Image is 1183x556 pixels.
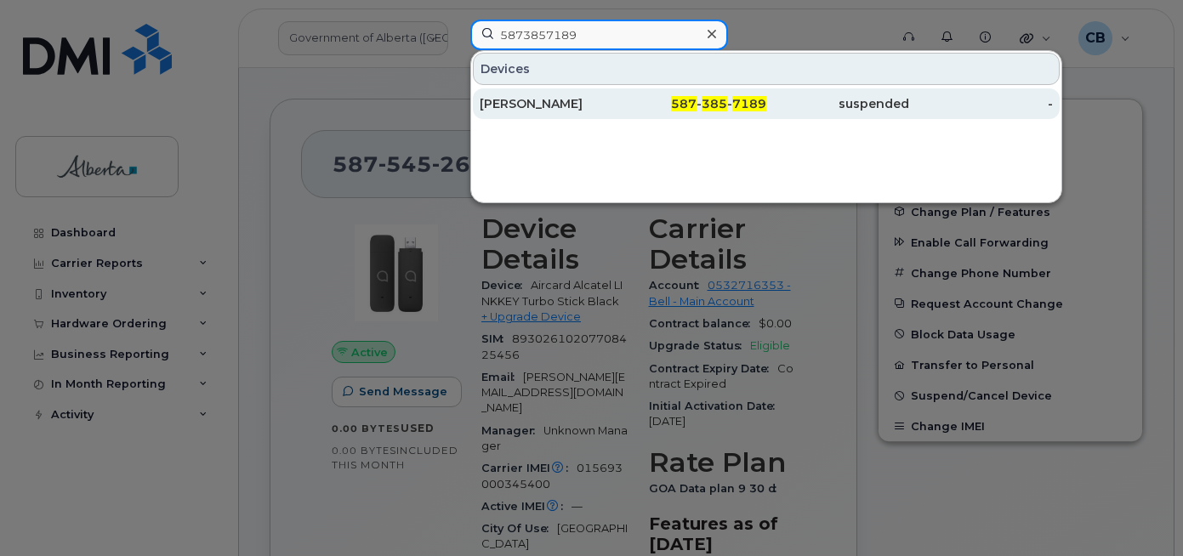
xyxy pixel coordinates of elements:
[909,95,1052,112] div: -
[473,88,1060,119] a: [PERSON_NAME]587-385-7189suspended-
[473,53,1060,85] div: Devices
[470,20,728,50] input: Find something...
[671,96,697,111] span: 587
[732,96,766,111] span: 7189
[702,96,727,111] span: 385
[623,95,765,112] div: - -
[766,95,909,112] div: suspended
[480,95,623,112] div: [PERSON_NAME]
